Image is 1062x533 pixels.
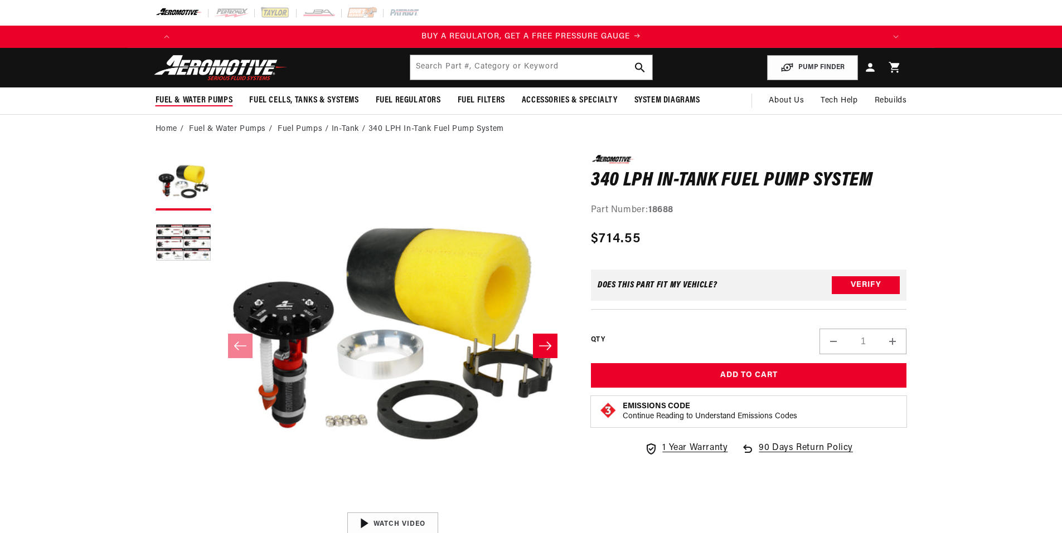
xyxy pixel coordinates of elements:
[533,334,557,358] button: Slide right
[591,172,907,190] h1: 340 LPH In-Tank Fuel Pump System
[759,441,853,467] span: 90 Days Return Policy
[178,31,885,43] div: 1 of 4
[156,123,907,135] nav: breadcrumbs
[156,26,178,48] button: Translation missing: en.sections.announcements.previous_announcement
[147,87,241,114] summary: Fuel & Water Pumps
[821,95,857,107] span: Tech Help
[376,95,441,106] span: Fuel Regulators
[812,87,866,114] summary: Tech Help
[513,87,626,114] summary: Accessories & Specialty
[634,95,700,106] span: System Diagrams
[151,55,290,81] img: Aeromotive
[228,334,253,358] button: Slide left
[522,95,618,106] span: Accessories & Specialty
[599,402,617,419] img: Emissions code
[156,95,233,106] span: Fuel & Water Pumps
[623,402,690,410] strong: Emissions Code
[866,87,915,114] summary: Rebuilds
[741,441,853,467] a: 90 Days Return Policy
[249,95,358,106] span: Fuel Cells, Tanks & Systems
[591,203,907,218] div: Part Number:
[156,155,211,211] button: Load image 1 in gallery view
[662,441,728,456] span: 1 Year Warranty
[628,55,652,80] button: search button
[591,335,605,345] label: QTY
[591,229,641,249] span: $714.55
[449,87,513,114] summary: Fuel Filters
[458,95,505,106] span: Fuel Filters
[410,55,652,80] input: Search by Part Number, Category or Keyword
[178,31,885,43] div: Announcement
[623,402,797,422] button: Emissions CodeContinue Reading to Understand Emissions Codes
[598,281,717,290] div: Does This part fit My vehicle?
[156,123,177,135] a: Home
[591,363,907,388] button: Add to Cart
[626,87,709,114] summary: System Diagrams
[178,31,885,43] a: BUY A REGULATOR, GET A FREE PRESSURE GAUGE
[421,32,630,41] span: BUY A REGULATOR, GET A FREE PRESSURE GAUGE
[623,412,797,422] p: Continue Reading to Understand Emissions Codes
[832,276,900,294] button: Verify
[644,441,728,456] a: 1 Year Warranty
[128,26,935,48] slideshow-component: Translation missing: en.sections.announcements.announcement_bar
[278,123,322,135] a: Fuel Pumps
[875,95,907,107] span: Rebuilds
[760,87,812,114] a: About Us
[769,96,804,105] span: About Us
[767,55,858,80] button: PUMP FINDER
[189,123,266,135] a: Fuel & Water Pumps
[648,206,673,214] strong: 18688
[156,216,211,272] button: Load image 2 in gallery view
[368,123,504,135] li: 340 LPH In-Tank Fuel Pump System
[367,87,449,114] summary: Fuel Regulators
[885,26,907,48] button: Translation missing: en.sections.announcements.next_announcement
[241,87,367,114] summary: Fuel Cells, Tanks & Systems
[332,123,368,135] li: In-Tank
